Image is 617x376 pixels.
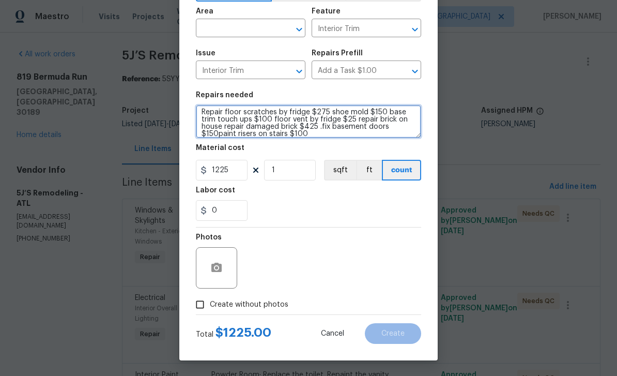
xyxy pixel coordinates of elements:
span: $ 1225.00 [215,326,271,339]
h5: Issue [196,50,215,57]
h5: Photos [196,234,222,241]
button: Cancel [304,323,361,344]
h5: Repairs Prefill [312,50,363,57]
span: Cancel [321,330,344,338]
button: sqft [324,160,356,181]
button: Open [408,64,422,79]
h5: Repairs needed [196,92,253,99]
textarea: Repair floor scratches by fridge $275 shoe mold $150 base trim touch ups $100 floor vent by fridg... [196,105,421,138]
button: Create [365,323,421,344]
button: Open [408,22,422,37]
h5: Area [196,8,213,15]
button: Open [292,64,306,79]
button: ft [356,160,382,181]
div: Total [196,327,271,340]
h5: Labor cost [196,187,235,194]
button: Open [292,22,306,37]
button: count [382,160,421,181]
h5: Feature [312,8,341,15]
h5: Material cost [196,144,244,152]
span: Create without photos [210,299,288,310]
span: Create [381,330,405,338]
